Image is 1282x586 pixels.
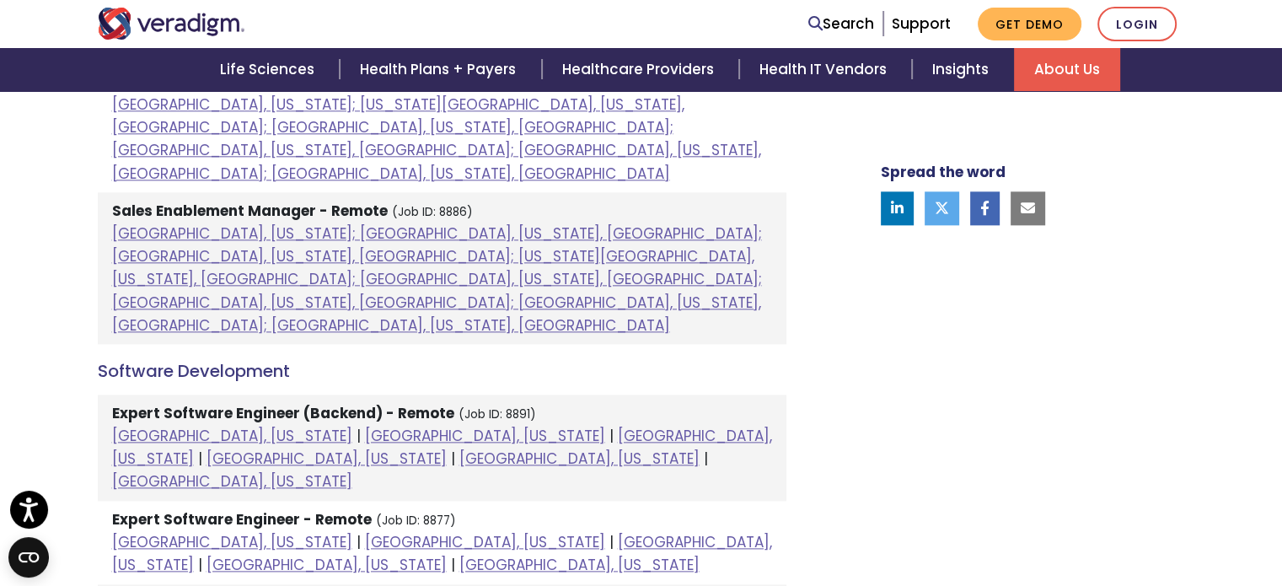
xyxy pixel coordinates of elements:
a: Login [1097,7,1177,41]
a: About Us [1014,48,1120,91]
span: | [198,555,202,575]
small: (Job ID: 8877) [376,513,456,529]
a: Health Plans + Payers [340,48,541,91]
a: Support [892,13,951,34]
small: (Job ID: 8891) [459,406,536,422]
strong: Spread the word [881,162,1006,182]
span: | [609,426,614,446]
a: Insights [912,48,1014,91]
small: (Job ID: 8897) [407,75,488,91]
a: [GEOGRAPHIC_DATA], [US_STATE] [207,555,447,575]
strong: Manager Sales - Ambulatory - Remote [112,72,403,92]
button: Open CMP widget [8,537,49,578]
a: [GEOGRAPHIC_DATA], [US_STATE] [207,449,447,469]
strong: Expert Software Engineer - Remote [112,509,372,530]
a: [GEOGRAPHIC_DATA], [US_STATE] [459,449,700,469]
a: [GEOGRAPHIC_DATA], [US_STATE]; [US_STATE][GEOGRAPHIC_DATA], [US_STATE], [GEOGRAPHIC_DATA]; [GEOGR... [112,94,761,184]
span: | [198,449,202,469]
a: [GEOGRAPHIC_DATA], [US_STATE]; [GEOGRAPHIC_DATA], [US_STATE], [GEOGRAPHIC_DATA]; [GEOGRAPHIC_DATA... [112,223,762,336]
span: | [704,449,708,469]
a: Health IT Vendors [739,48,912,91]
a: Life Sciences [200,48,340,91]
a: [GEOGRAPHIC_DATA], [US_STATE] [112,471,352,492]
strong: Expert Software Engineer (Backend) - Remote [112,403,454,423]
span: | [609,532,614,552]
a: [GEOGRAPHIC_DATA], [US_STATE] [112,532,352,552]
strong: Sales Enablement Manager - Remote [112,201,388,221]
span: | [357,532,361,552]
a: [GEOGRAPHIC_DATA], [US_STATE] [365,532,605,552]
a: [GEOGRAPHIC_DATA], [US_STATE] [112,426,352,446]
a: [GEOGRAPHIC_DATA], [US_STATE] [365,426,605,446]
span: | [451,555,455,575]
small: (Job ID: 8886) [392,204,473,220]
h4: Software Development [98,361,786,381]
a: Healthcare Providers [542,48,739,91]
a: Search [808,13,874,35]
span: | [357,426,361,446]
a: Get Demo [978,8,1081,40]
a: [GEOGRAPHIC_DATA], [US_STATE] [459,555,700,575]
img: Veradigm logo [98,8,245,40]
span: | [451,449,455,469]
